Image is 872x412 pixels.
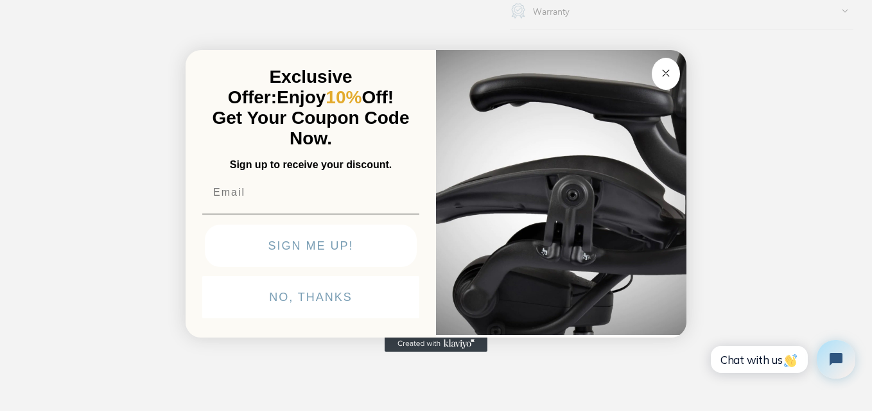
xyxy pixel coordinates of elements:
[202,180,419,205] input: Email
[385,336,487,352] a: Created with Klaviyo - opens in a new tab
[202,276,419,318] button: NO, THANKS
[230,159,392,170] span: Sign up to receive your discount.
[277,87,394,107] span: Enjoy Off!
[228,67,353,107] span: Exclusive Offer:
[213,108,410,148] span: Get Your Coupon Code Now.
[326,87,362,107] span: 10%
[436,47,686,335] img: 92d77583-a095-41f6-84e7-858462e0427a.jpeg
[697,329,866,390] iframe: Tidio Chat
[652,58,680,90] button: Close dialog
[205,225,417,267] button: SIGN ME UP!
[202,214,419,214] img: underline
